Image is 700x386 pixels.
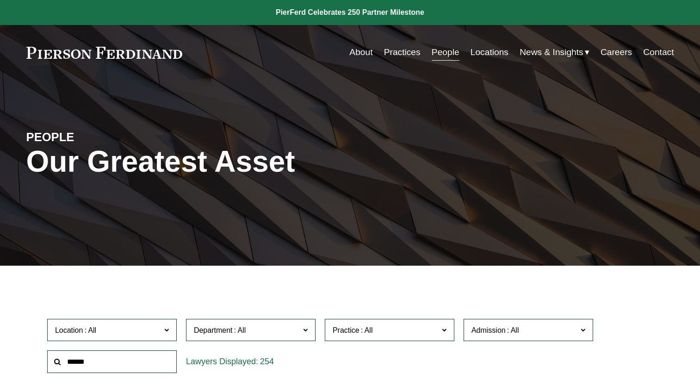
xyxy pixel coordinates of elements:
[471,326,506,334] span: Admission
[194,326,233,334] span: Department
[432,44,459,61] a: People
[520,44,583,61] span: News & Insights
[333,326,359,334] span: Practice
[384,44,421,61] a: Practices
[643,44,674,61] a: Contact
[26,130,188,144] h4: PEOPLE
[471,44,508,61] a: Locations
[55,326,83,334] span: Location
[601,44,632,61] a: Careers
[520,44,589,61] a: folder dropdown
[26,145,458,179] h1: Our Greatest Asset
[349,44,372,61] a: About
[260,357,274,366] span: 254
